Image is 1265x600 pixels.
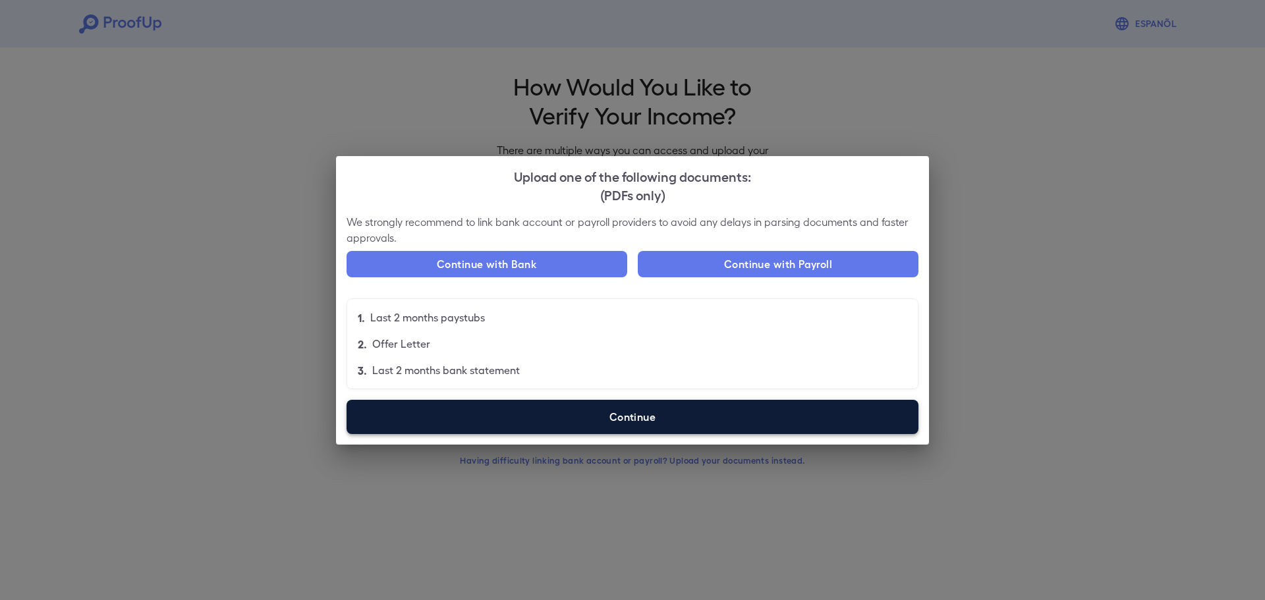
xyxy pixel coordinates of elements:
div: (PDFs only) [347,185,918,204]
button: Continue with Bank [347,251,627,277]
h2: Upload one of the following documents: [336,156,929,214]
p: Last 2 months bank statement [372,362,520,378]
p: 1. [358,310,365,325]
p: 3. [358,362,367,378]
button: Continue with Payroll [638,251,918,277]
p: We strongly recommend to link bank account or payroll providers to avoid any delays in parsing do... [347,214,918,246]
p: Offer Letter [372,336,430,352]
label: Continue [347,400,918,434]
p: Last 2 months paystubs [370,310,485,325]
p: 2. [358,336,367,352]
